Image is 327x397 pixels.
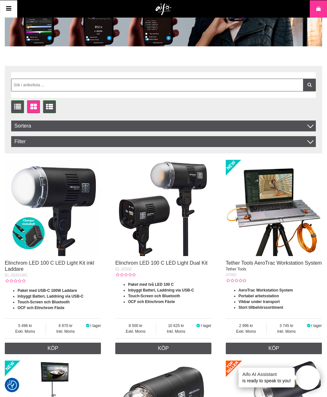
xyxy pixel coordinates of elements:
a: Tether Tools AeroTrac Workstation System [226,260,322,266]
h4: Aifo AI Assistant [242,371,291,378]
strong: Inbyggt Batteri, Laddning via USB-C [128,288,194,292]
span: Inkl. Moms [267,329,306,334]
a: Köp [226,343,322,354]
a: Listvisning [11,100,24,113]
span: Exkl. Moms [5,329,46,334]
strong: OCF och Elinchrom Fäste [128,300,175,304]
strong: Stort tillbehörssortiment [239,305,283,310]
span: 2 996 [226,323,267,329]
strong: OCF och Elinchrom Fäste [18,306,65,310]
span: Exkl. Moms [226,329,267,334]
span: 3 745 [267,323,306,329]
i: I lager [306,323,311,328]
img: Elinchrom LED 100 C LED Light Kit inkl Laddare [5,160,101,256]
strong: AeroTrac Workstation System [239,288,293,292]
div: Kundbetyg: 0 [226,278,246,284]
a: Filtrera [303,79,316,91]
span: 5 496 [5,323,46,329]
span: 10 625 [156,323,196,329]
a: Elinchrom LED 100 C LED Light Kit inkl Laddare [5,260,94,272]
span: Exkl. Moms [115,329,156,334]
span: I lager [90,323,101,328]
span: Tether Tools [226,267,246,271]
span: 6 870 [46,323,86,329]
img: logo.png [156,4,172,16]
strong: Touch-Screen och Bluetooth [128,294,180,298]
img: Revisit consent button [7,380,17,390]
img: Tether Tools AeroTrac Workstation System [226,160,322,256]
span: Inkl. Moms [156,329,196,334]
a: Fönstervisning [27,100,40,113]
button: Samtyckesinställningar [7,379,17,391]
span: Inkl. Moms [46,329,86,334]
i: I lager [85,323,90,328]
span: ATWS [226,273,237,277]
div: is ready to speak to you! [239,368,295,387]
strong: Vikbar under transport [239,300,280,304]
span: I lager [311,323,322,328]
a: Köp [5,343,101,354]
span: EL-20202 [115,267,132,271]
strong: Touch-Screen och Bluetooth [18,300,70,304]
i: I lager [196,323,201,328]
span: 8 500 [115,323,156,329]
img: Elinchrom LED 100 C LED Light Dual Kit [115,160,211,256]
strong: Inbyggt Batteri, Laddning via USB-C [18,294,84,299]
span: EL-20201WC [5,273,28,277]
input: Sök i artikellista ... [11,79,316,91]
strong: Paket med två LED 100 C [128,282,174,287]
a: Elinchrom LED 100 C LED Light Dual Kit [115,260,208,266]
a: Utökad listvisning [43,100,56,113]
div: Filter [11,136,316,147]
div: Kundbetyg: 0 [115,272,136,278]
a: Köp [115,343,211,354]
span: Sortera [11,121,316,131]
span: I lager [201,323,211,328]
div: Kundbetyg: 0 [5,278,25,284]
strong: Portabel arbetsstation [239,294,279,298]
strong: Paket med USB-C 100W Laddare [18,288,77,293]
